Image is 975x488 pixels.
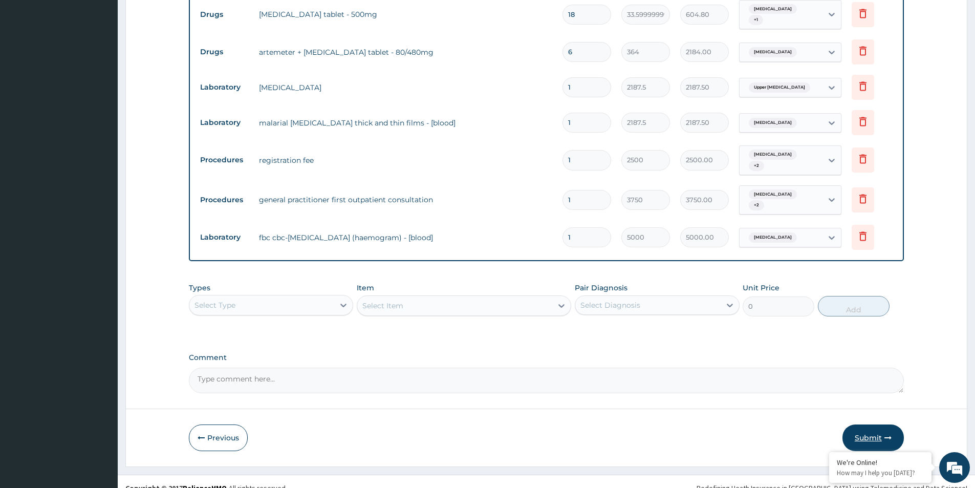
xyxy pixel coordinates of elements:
[254,189,557,210] td: general practitioner first outpatient consultation
[749,4,797,14] span: [MEDICAL_DATA]
[749,161,764,171] span: + 2
[837,458,924,467] div: We're Online!
[254,77,557,98] td: [MEDICAL_DATA]
[749,189,797,200] span: [MEDICAL_DATA]
[5,280,195,315] textarea: Type your message and hit 'Enter'
[749,15,763,25] span: + 1
[189,284,210,292] label: Types
[168,5,192,30] div: Minimize live chat window
[194,300,235,310] div: Select Type
[254,4,557,25] td: [MEDICAL_DATA] tablet - 500mg
[357,283,374,293] label: Item
[19,51,41,77] img: d_794563401_company_1708531726252_794563401
[818,296,890,316] button: Add
[59,129,141,232] span: We're online!
[749,118,797,128] span: [MEDICAL_DATA]
[749,82,810,93] span: Upper [MEDICAL_DATA]
[53,57,172,71] div: Chat with us now
[580,300,640,310] div: Select Diagnosis
[195,43,254,61] td: Drugs
[254,113,557,133] td: malarial [MEDICAL_DATA] thick and thin films - [blood]
[842,425,904,451] button: Submit
[189,353,904,362] label: Comment
[195,113,254,132] td: Laboratory
[195,78,254,97] td: Laboratory
[837,469,924,477] p: How may I help you today?
[749,150,797,160] span: [MEDICAL_DATA]
[189,425,248,451] button: Previous
[575,283,627,293] label: Pair Diagnosis
[195,228,254,247] td: Laboratory
[195,5,254,24] td: Drugs
[254,150,557,171] td: registration fee
[749,47,797,57] span: [MEDICAL_DATA]
[195,151,254,169] td: Procedures
[749,200,764,210] span: + 2
[254,227,557,248] td: fbc cbc-[MEDICAL_DATA] (haemogram) - [blood]
[749,232,797,243] span: [MEDICAL_DATA]
[195,190,254,209] td: Procedures
[254,42,557,62] td: artemeter + [MEDICAL_DATA] tablet - 80/480mg
[743,283,779,293] label: Unit Price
